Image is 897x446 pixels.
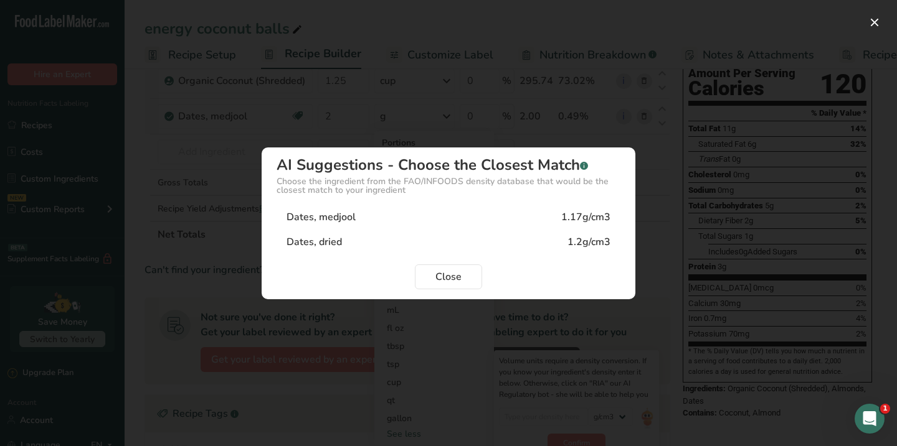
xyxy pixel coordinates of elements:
button: Close [415,264,482,289]
div: Dates, dried [287,235,342,249]
span: Close [435,269,462,284]
span: 1 [880,404,890,414]
div: Choose the ingredient from the FAO/INFOODS density database that would be the closest match to yo... [277,177,620,195]
iframe: Intercom live chat [855,404,885,434]
div: AI Suggestions - Choose the Closest Match [277,157,620,172]
div: 1.17g/cm3 [561,210,610,225]
div: Dates, medjool [287,210,356,225]
div: 1.2g/cm3 [567,235,610,249]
